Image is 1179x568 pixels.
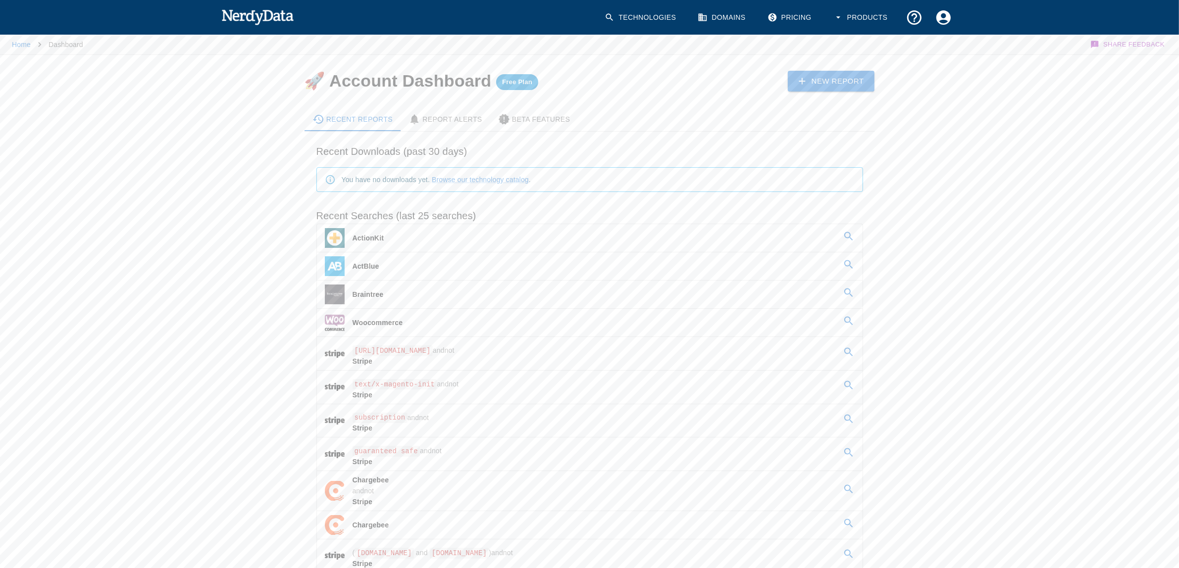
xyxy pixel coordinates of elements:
[364,487,374,495] span: not
[353,497,389,507] p: Stripe
[353,446,420,456] span: guaranteed safe
[788,71,875,92] a: New Report
[305,71,538,90] h4: 🚀 Account Dashboard
[353,318,403,328] p: Woocommerce
[929,3,958,32] button: Account Settings
[317,252,863,280] a: ActBlue
[355,548,414,558] span: [DOMAIN_NAME]
[408,413,419,421] span: and
[496,71,538,90] a: Free Plan
[317,404,863,437] a: subscriptionandnotStripe
[420,447,432,455] span: and
[353,261,379,271] p: ActBlue
[317,224,863,252] a: ActionKit
[433,346,445,354] span: and
[414,549,430,557] span: and
[827,3,896,32] button: Products
[498,113,570,125] div: Beta Features
[317,511,863,539] a: Chargebee
[353,289,384,299] p: Braintree
[353,379,437,389] span: text/x-magento-init
[317,437,863,471] a: guaranteed safeandnotStripe
[449,380,459,388] span: not
[353,457,442,467] p: Stripe
[12,41,31,48] a: Home
[342,171,531,189] div: You have no downloads yet. .
[353,423,429,433] p: Stripe
[496,78,538,86] span: Free Plan
[49,40,83,49] p: Dashboard
[503,549,513,557] span: not
[353,345,433,356] span: [URL][DOMAIN_NAME]
[312,113,393,125] div: Recent Reports
[1089,35,1167,54] button: Share Feedback
[432,176,529,184] a: Browse our technology catalog
[317,471,863,511] a: ChargebeeandnotStripe
[12,35,83,54] nav: breadcrumb
[353,549,355,557] span: (
[409,113,482,125] div: Report Alerts
[419,413,429,421] span: not
[599,3,684,32] a: Technologies
[353,233,384,243] p: ActionKit
[437,380,449,388] span: and
[316,143,863,159] h6: Recent Downloads (past 30 days)
[353,390,459,400] p: Stripe
[762,3,820,32] a: Pricing
[353,520,389,530] p: Chargebee
[353,487,364,495] span: and
[432,447,442,455] span: not
[317,281,863,308] a: Braintree
[353,413,408,423] span: subscription
[445,346,455,354] span: not
[316,208,863,224] h6: Recent Searches (last 25 searches)
[353,356,455,366] p: Stripe
[317,309,863,336] a: Woocommerce
[491,549,503,557] span: and
[221,7,294,27] img: NerdyData.com
[353,475,389,485] p: Chargebee
[317,337,863,370] a: [URL][DOMAIN_NAME]andnotStripe
[317,371,863,404] a: text/x-magento-initandnotStripe
[900,3,929,32] button: Support and Documentation
[489,549,491,557] span: )
[692,3,753,32] a: Domains
[430,548,489,558] span: [DOMAIN_NAME]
